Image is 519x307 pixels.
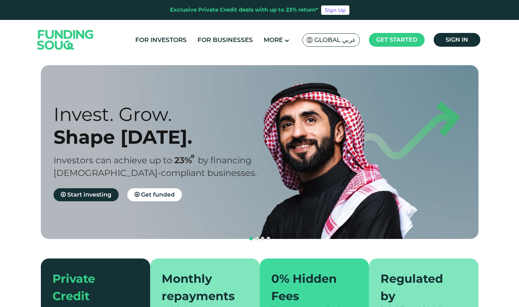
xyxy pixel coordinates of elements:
div: Shape [DATE]. [54,126,272,148]
img: SA Flag [306,37,313,43]
a: Sign in [434,33,480,47]
img: Logo [30,21,101,58]
button: navigation [248,236,254,241]
div: Monthly repayments [162,270,239,305]
div: Regulated by [380,270,458,305]
i: 23% IRR (expected) ~ 15% Net yield (expected) [191,155,194,159]
button: navigation [254,236,260,241]
span: Get started [376,36,417,43]
a: For Businesses [196,34,255,46]
span: Investors can achieve up to [54,155,172,165]
span: Start investing [67,191,111,198]
button: navigation [265,236,271,241]
a: For Investors [133,34,188,46]
a: Sign Up [321,5,349,15]
a: Get funded [127,188,182,201]
button: navigation [260,236,265,241]
div: Exclusive Private Credit deals with up to 23% return* [170,6,318,14]
span: More [264,36,283,43]
span: Get funded [141,191,175,198]
a: Start investing [54,188,119,201]
span: Global عربي [314,36,356,44]
div: Invest. Grow. [54,103,272,126]
span: Sign in [446,36,468,43]
span: 23% [174,155,198,165]
div: 0% Hidden Fees [271,270,349,305]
